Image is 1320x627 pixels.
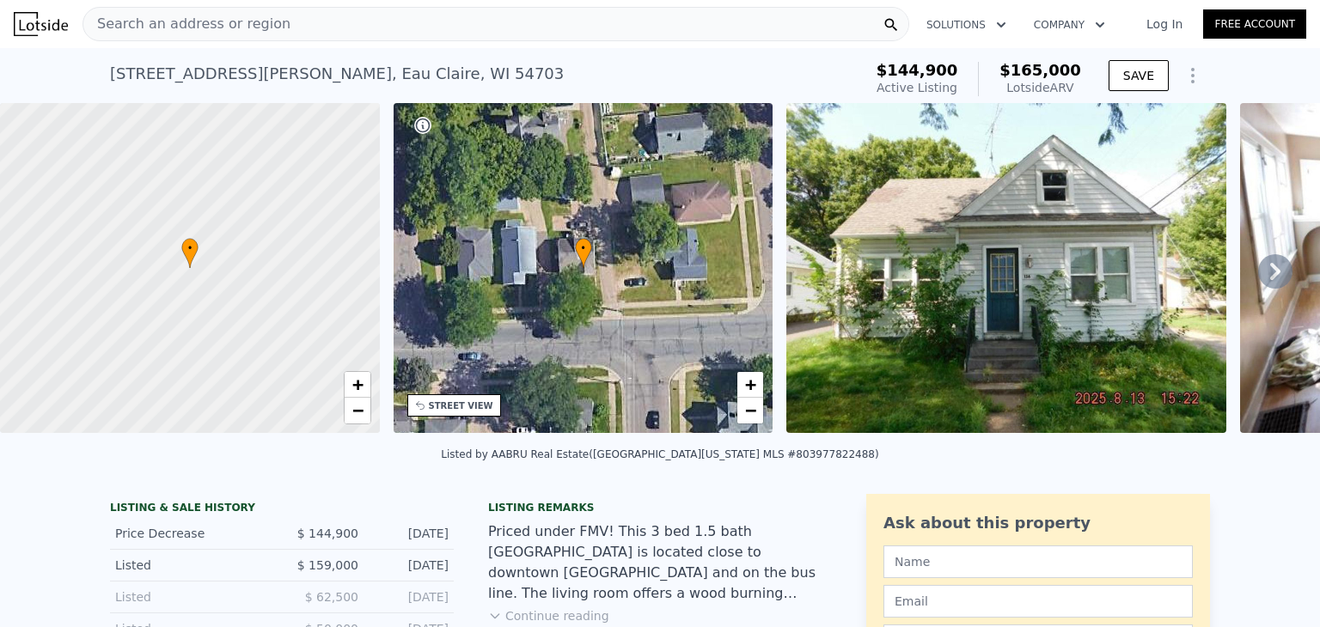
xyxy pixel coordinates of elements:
input: Name [883,545,1193,578]
button: Continue reading [488,607,609,624]
button: Show Options [1176,58,1210,93]
img: Lotside [14,12,68,36]
span: $ 144,900 [297,527,358,540]
div: LISTING & SALE HISTORY [110,501,454,518]
a: Zoom out [737,398,763,423]
span: $165,000 [999,61,1081,79]
span: $144,900 [877,61,958,79]
div: Priced under FMV! This 3 bed 1.5 bath [GEOGRAPHIC_DATA] is located close to downtown [GEOGRAPHIC_... [488,521,832,604]
div: Listed [115,588,268,606]
button: SAVE [1109,60,1169,91]
button: Solutions [913,9,1020,40]
div: Listed [115,557,268,574]
a: Zoom out [345,398,370,423]
span: $ 62,500 [305,590,358,604]
span: $ 159,000 [297,558,358,572]
span: + [745,374,756,395]
span: + [351,374,363,395]
img: Sale: 166808077 Parcel: 105526517 [786,103,1226,433]
div: [DATE] [372,557,449,574]
a: Zoom in [737,372,763,398]
span: − [745,399,756,421]
div: [DATE] [372,525,449,542]
div: • [575,238,592,268]
div: Lotside ARV [999,79,1081,96]
div: Ask about this property [883,511,1193,535]
div: [DATE] [372,588,449,606]
button: Company [1020,9,1119,40]
a: Zoom in [345,372,370,398]
span: Active Listing [877,81,957,94]
input: Email [883,585,1193,618]
span: − [351,399,363,421]
div: [STREET_ADDRESS][PERSON_NAME] , Eau Claire , WI 54703 [110,62,564,86]
a: Free Account [1203,9,1306,39]
div: • [181,238,199,268]
span: • [575,240,592,256]
span: • [181,240,199,256]
a: Log In [1126,15,1203,33]
div: STREET VIEW [429,399,493,412]
div: Listing remarks [488,501,832,514]
div: Price Decrease [115,525,268,542]
span: Search an address or region [83,14,290,34]
div: Listed by AABRU Real Estate ([GEOGRAPHIC_DATA][US_STATE] MLS #803977822488) [441,448,878,460]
